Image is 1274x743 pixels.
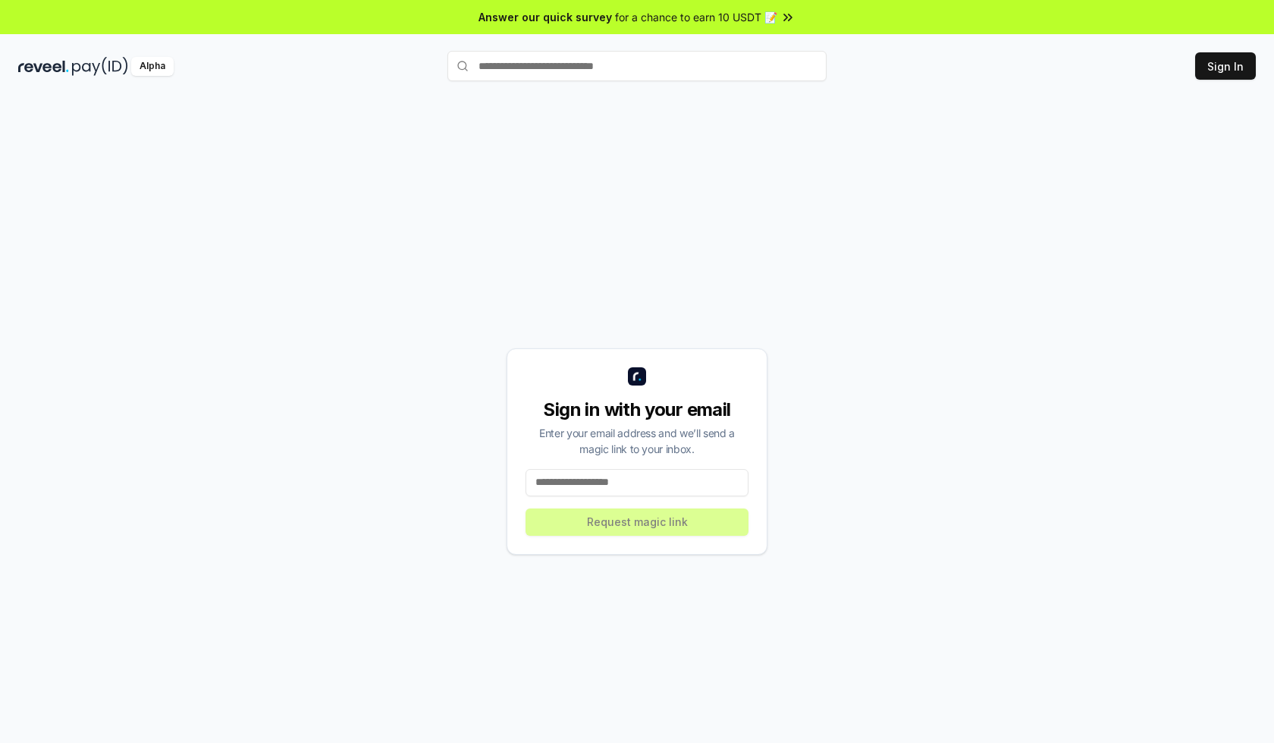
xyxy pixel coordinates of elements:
[526,425,748,457] div: Enter your email address and we’ll send a magic link to your inbox.
[72,57,128,76] img: pay_id
[615,9,777,25] span: for a chance to earn 10 USDT 📝
[1195,52,1256,80] button: Sign In
[628,367,646,386] img: logo_small
[526,398,748,422] div: Sign in with your email
[18,57,69,76] img: reveel_dark
[131,57,174,76] div: Alpha
[479,9,612,25] span: Answer our quick survey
